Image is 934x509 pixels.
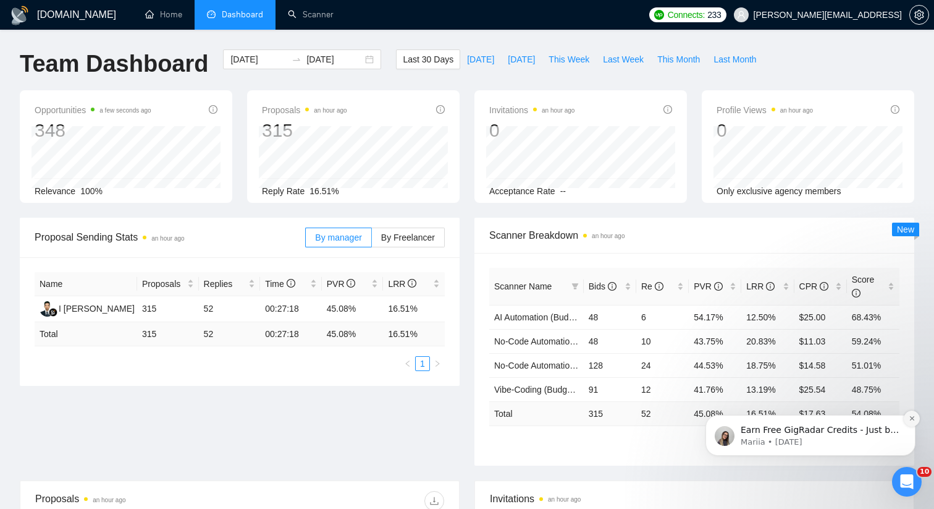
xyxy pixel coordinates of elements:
[222,9,263,20] span: Dashboard
[207,10,216,19] span: dashboard
[847,305,899,329] td: 68.43%
[549,53,589,66] span: This Week
[137,322,199,346] td: 315
[852,289,860,297] span: info-circle
[650,49,707,69] button: This Month
[655,282,663,291] span: info-circle
[847,329,899,353] td: 59.24%
[636,401,689,426] td: 52
[425,496,444,506] span: download
[403,53,453,66] span: Last 30 Days
[309,186,339,196] span: 16.51%
[209,105,217,114] span: info-circle
[467,53,494,66] span: [DATE]
[852,275,875,298] span: Score
[217,74,233,90] button: Dismiss notification
[909,10,929,20] a: setting
[262,119,347,142] div: 315
[917,467,932,477] span: 10
[657,53,700,66] span: This Month
[909,5,929,25] button: setting
[584,401,636,426] td: 315
[780,107,813,114] time: an hour ago
[694,281,723,291] span: PVR
[494,281,552,291] span: Scanner Name
[54,100,213,111] p: Message from Mariia, sent 5d ago
[494,312,610,322] a: AI Automation (Budget Filters)
[494,361,636,370] a: No-Code Automation (Budget-Filters)
[741,305,794,329] td: 12.50%
[494,336,631,346] span: No-Code Automation (Client-Filters)
[262,103,347,118] span: Proposals
[584,377,636,401] td: 91
[347,279,355,288] span: info-circle
[508,53,535,66] span: [DATE]
[636,329,689,353] td: 10
[548,496,581,503] time: an hour ago
[663,105,672,114] span: info-circle
[99,107,151,114] time: a few seconds ago
[35,272,137,296] th: Name
[717,119,813,142] div: 0
[199,322,261,346] td: 52
[892,467,922,497] iframe: Intercom live chat
[408,279,416,288] span: info-circle
[636,305,689,329] td: 6
[199,296,261,322] td: 52
[35,322,137,346] td: Total
[292,54,301,64] span: to
[260,296,322,322] td: 00:27:18
[265,279,295,289] span: Time
[489,186,555,196] span: Acceptance Rate
[592,233,625,239] time: an hour ago
[40,303,208,313] a: IGI [PERSON_NAME] [PERSON_NAME]
[569,277,581,296] span: filter
[292,54,301,64] span: swap-right
[636,353,689,377] td: 24
[20,49,208,79] h1: Team Dashboard
[19,78,229,119] div: message notification from Mariia, 5d ago. Earn Free GigRadar Credits - Just by Sharing Your Story...
[820,282,828,291] span: info-circle
[741,329,794,353] td: 20.83%
[430,356,445,371] li: Next Page
[571,283,579,290] span: filter
[489,103,574,118] span: Invitations
[737,11,746,19] span: user
[260,322,322,346] td: 00:27:18
[230,53,287,66] input: Start date
[59,302,208,315] div: I [PERSON_NAME] [PERSON_NAME]
[460,49,501,69] button: [DATE]
[142,277,185,291] span: Proposals
[641,281,663,291] span: Re
[10,6,30,25] img: logo
[28,89,48,109] img: Profile image for Mariia
[707,8,721,22] span: 233
[400,356,415,371] button: left
[717,103,813,118] span: Profile Views
[35,186,75,196] span: Relevance
[287,279,295,288] span: info-circle
[415,356,430,371] li: 1
[434,360,441,367] span: right
[430,356,445,371] button: right
[687,337,934,476] iframe: Intercom notifications message
[388,279,416,289] span: LRR
[707,49,763,69] button: Last Month
[603,53,644,66] span: Last Week
[306,53,363,66] input: End date
[40,301,55,317] img: IG
[436,105,445,114] span: info-circle
[54,87,213,100] p: Earn Free GigRadar Credits - Just by Sharing Your Story! 💬 Want more credits for sending proposal...
[589,281,616,291] span: Bids
[560,186,566,196] span: --
[714,282,723,291] span: info-circle
[416,357,429,370] a: 1
[654,10,664,20] img: upwork-logo.png
[636,377,689,401] td: 12
[766,282,775,291] span: info-circle
[897,225,914,234] span: New
[501,49,542,69] button: [DATE]
[93,497,125,503] time: an hour ago
[262,186,305,196] span: Reply Rate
